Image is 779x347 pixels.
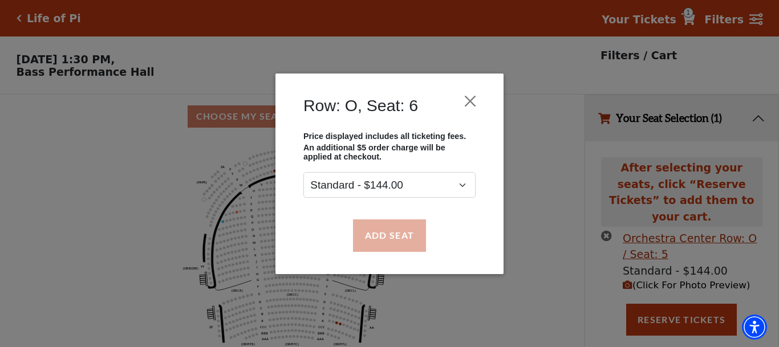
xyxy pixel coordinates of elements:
p: An additional $5 order charge will be applied at checkout. [303,143,476,161]
h4: Row: O, Seat: 6 [303,96,418,115]
button: Close [460,90,481,112]
button: Add Seat [353,219,426,251]
p: Price displayed includes all ticketing fees. [303,131,476,140]
div: Accessibility Menu [742,315,767,340]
